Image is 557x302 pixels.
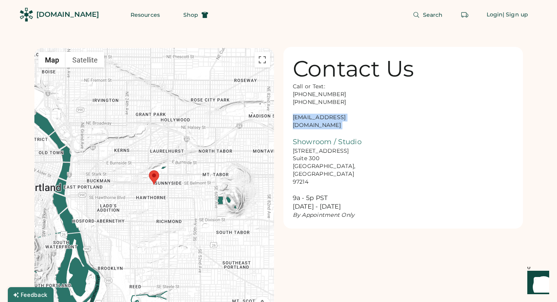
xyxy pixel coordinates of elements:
[487,11,503,19] div: Login
[183,12,198,18] span: Shop
[457,7,473,23] button: Retrieve an order
[423,12,443,18] span: Search
[36,10,99,20] div: [DOMAIN_NAME]
[20,8,33,21] img: Rendered Logo - Screens
[293,138,362,146] font: Showroom / Studio
[293,194,341,211] font: 9a - 5p PST [DATE] - [DATE]
[38,52,66,68] button: Show street map
[66,52,104,68] button: Show satellite imagery
[121,7,169,23] button: Resources
[293,83,371,219] div: Call or Text: [PHONE_NUMBER] [PHONE_NUMBER] [EMAIL_ADDRESS][DOMAIN_NAME] [STREET_ADDRESS] Suite 3...
[503,11,528,19] div: | Sign up
[403,7,452,23] button: Search
[293,56,414,81] div: Contact Us
[520,267,553,300] iframe: Front Chat
[174,7,218,23] button: Shop
[293,211,355,218] em: By Appointment Only
[254,52,270,68] button: Toggle fullscreen view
